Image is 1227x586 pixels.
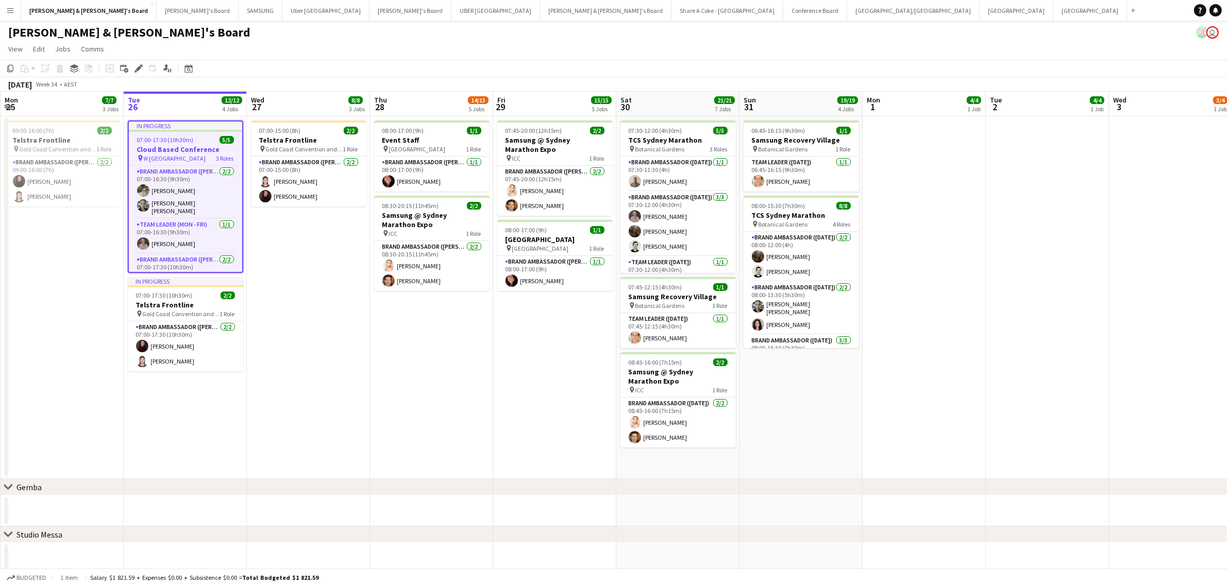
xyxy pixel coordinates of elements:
app-job-card: 09:00-16:00 (7h)2/2Telstra Frontline Gold Coast Convention and Exhibition Centre1 RoleBrand Ambas... [5,120,120,206]
span: 1/1 [467,127,481,134]
span: 14/15 [468,96,489,104]
span: Jobs [55,44,71,54]
span: Sun [744,95,756,105]
span: 25 [3,101,18,113]
app-job-card: 08:00-17:00 (9h)1/1[GEOGRAPHIC_DATA] [GEOGRAPHIC_DATA]1 RoleBrand Ambassador ([PERSON_NAME])1/108... [497,220,613,291]
span: 1/1 [590,226,604,234]
button: SAMSUNG [239,1,282,21]
app-card-role: Team Leader ([DATE])1/107:30-12:00 (4h30m) [620,256,736,291]
h3: Telstra Frontline [251,135,366,145]
a: Comms [77,42,108,56]
span: 5/5 [713,127,728,134]
app-job-card: 08:45-16:00 (7h15m)2/2Samsung @ Sydney Marathon Expo ICC1 RoleBrand Ambassador ([DATE])2/208:45-1... [620,352,736,447]
span: 12/12 [222,96,242,104]
h3: TCS Sydney Marathon [620,135,736,145]
span: Week 34 [34,80,60,88]
span: 1 Role [343,145,358,153]
span: 30 [619,101,632,113]
h3: TCS Sydney Marathon [744,211,859,220]
span: Tue [128,95,140,105]
span: 2/2 [590,127,604,134]
span: 1 [865,101,880,113]
app-card-role: Brand Ambassador ([PERSON_NAME])2/207:45-20:00 (12h15m)[PERSON_NAME][PERSON_NAME] [497,166,613,216]
span: 1 Role [713,302,728,309]
button: [PERSON_NAME]'s Board [369,1,451,21]
span: 19/19 [837,96,858,104]
app-user-avatar: Neil Burton [1196,26,1208,39]
span: Sat [620,95,632,105]
span: 1 Role [590,245,604,252]
div: 08:00-17:00 (9h)1/1Event Staff [GEOGRAPHIC_DATA]1 RoleBrand Ambassador ([PERSON_NAME])1/108:00-17... [374,120,490,192]
div: [DATE] [8,79,32,90]
div: In progress [129,122,242,130]
app-card-role: Brand Ambassador ([PERSON_NAME])1/108:00-17:00 (9h)[PERSON_NAME] [497,256,613,291]
span: Gold Coast Convention and Exhibition Centre [266,145,343,153]
app-job-card: 06:45-16:15 (9h30m)1/1Samsung Recovery Village Botanical Gardens1 RoleTeam Leader ([DATE])1/106:4... [744,120,859,192]
span: [GEOGRAPHIC_DATA] [389,145,446,153]
span: ICC [389,230,398,237]
span: 07:45-12:15 (4h30m) [629,283,682,291]
h3: Samsung @ Sydney Marathon Expo [497,135,613,154]
h3: Samsung Recovery Village [620,292,736,301]
span: 08:00-15:30 (7h30m) [752,202,805,210]
button: [PERSON_NAME] & [PERSON_NAME]'s Board [540,1,671,21]
span: Total Budgeted $1 821.59 [242,574,318,581]
app-job-card: 07:30-12:00 (4h30m)5/5TCS Sydney Marathon Botanical Gardens3 RolesBrand Ambassador ([DATE])1/107:... [620,120,736,273]
button: [GEOGRAPHIC_DATA]/[GEOGRAPHIC_DATA] [847,1,980,21]
div: 3 Jobs [349,105,365,113]
span: 2/2 [221,291,235,299]
span: 1 Role [466,145,481,153]
span: 2 [988,101,1002,113]
span: Thu [374,95,387,105]
span: Botanical Gardens [635,145,685,153]
span: 08:30-20:15 (11h45m) [382,202,439,210]
button: [PERSON_NAME]'s Board [157,1,239,21]
button: UBER [GEOGRAPHIC_DATA] [451,1,540,21]
span: 31 [742,101,756,113]
app-card-role: Brand Ambassador ([PERSON_NAME])2/208:30-20:15 (11h45m)[PERSON_NAME][PERSON_NAME] [374,241,490,291]
app-job-card: 07:00-15:00 (8h)2/2Telstra Frontline Gold Coast Convention and Exhibition Centre1 RoleBrand Ambas... [251,120,366,206]
span: Budgeted [16,574,46,581]
app-card-role: Team Leader ([DATE])1/106:45-16:15 (9h30m)[PERSON_NAME] [744,157,859,192]
h3: [GEOGRAPHIC_DATA] [497,235,613,244]
div: In progress07:00-17:30 (10h30m)2/2Telstra Frontline Gold Coast Convention and Exhibition Centre1 ... [128,277,243,371]
span: Wed [1113,95,1127,105]
span: 09:00-16:00 (7h) [13,127,55,134]
div: 07:45-20:00 (12h15m)2/2Samsung @ Sydney Marathon Expo ICC1 RoleBrand Ambassador ([PERSON_NAME])2/... [497,120,613,216]
app-job-card: 08:30-20:15 (11h45m)2/2Samsung @ Sydney Marathon Expo ICC1 RoleBrand Ambassador ([PERSON_NAME])2/... [374,196,490,291]
app-card-role: Brand Ambassador ([DATE])3/308:00-15:30 (7h30m) [744,335,859,400]
button: Share A Coke - [GEOGRAPHIC_DATA] [671,1,783,21]
h3: Samsung Recovery Village [744,135,859,145]
app-card-role: Brand Ambassador ([PERSON_NAME])2/207:00-17:30 (10h30m) [129,254,242,304]
span: 26 [126,101,140,113]
span: Gold Coast Convention and Exhibition Centre [20,145,97,153]
div: 3 Jobs [103,105,119,113]
span: 5/5 [220,136,234,144]
span: Wed [251,95,264,105]
span: 1 Role [466,230,481,237]
app-card-role: Brand Ambassador ([DATE])1/107:30-11:30 (4h)[PERSON_NAME] [620,157,736,192]
h3: Event Staff [374,135,490,145]
div: 1 Job [1214,105,1227,113]
div: 5 Jobs [468,105,488,113]
span: 15/15 [591,96,612,104]
div: Salary $1 821.59 + Expenses $0.00 + Subsistence $0.00 = [90,574,318,581]
span: 2/2 [713,358,728,366]
span: 3 Roles [710,145,728,153]
span: ICC [635,386,644,394]
span: Tue [990,95,1002,105]
div: 08:00-15:30 (7h30m)8/8TCS Sydney Marathon Botanical Gardens4 RolesBrand Ambassador ([DATE])2/208:... [744,196,859,348]
button: Budgeted [5,572,48,583]
span: 1 item [57,574,81,581]
span: ICC [512,154,521,162]
a: Edit [29,42,49,56]
span: 21/21 [714,96,735,104]
span: Gold Coast Convention and Exhibition Centre [143,310,220,318]
span: 27 [249,101,264,113]
span: W [GEOGRAPHIC_DATA] [144,154,206,162]
span: 07:00-15:00 (8h) [259,127,301,134]
span: 2/2 [467,202,481,210]
app-job-card: 07:45-12:15 (4h30m)1/1Samsung Recovery Village Botanical Gardens1 RoleTeam Leader ([DATE])1/107:4... [620,277,736,348]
